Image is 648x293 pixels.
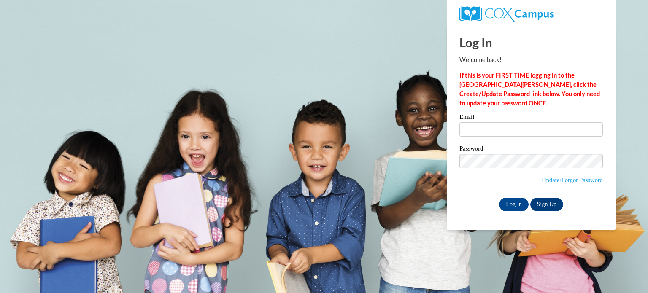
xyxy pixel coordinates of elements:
[459,114,603,122] label: Email
[542,177,603,183] a: Update/Forgot Password
[459,55,603,65] p: Welcome back!
[499,198,529,211] input: Log In
[459,6,554,22] img: COX Campus
[459,6,603,22] a: COX Campus
[530,198,563,211] a: Sign Up
[459,72,600,107] strong: If this is your FIRST TIME logging in to the [GEOGRAPHIC_DATA][PERSON_NAME], click the Create/Upd...
[459,34,603,51] h1: Log In
[459,145,603,154] label: Password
